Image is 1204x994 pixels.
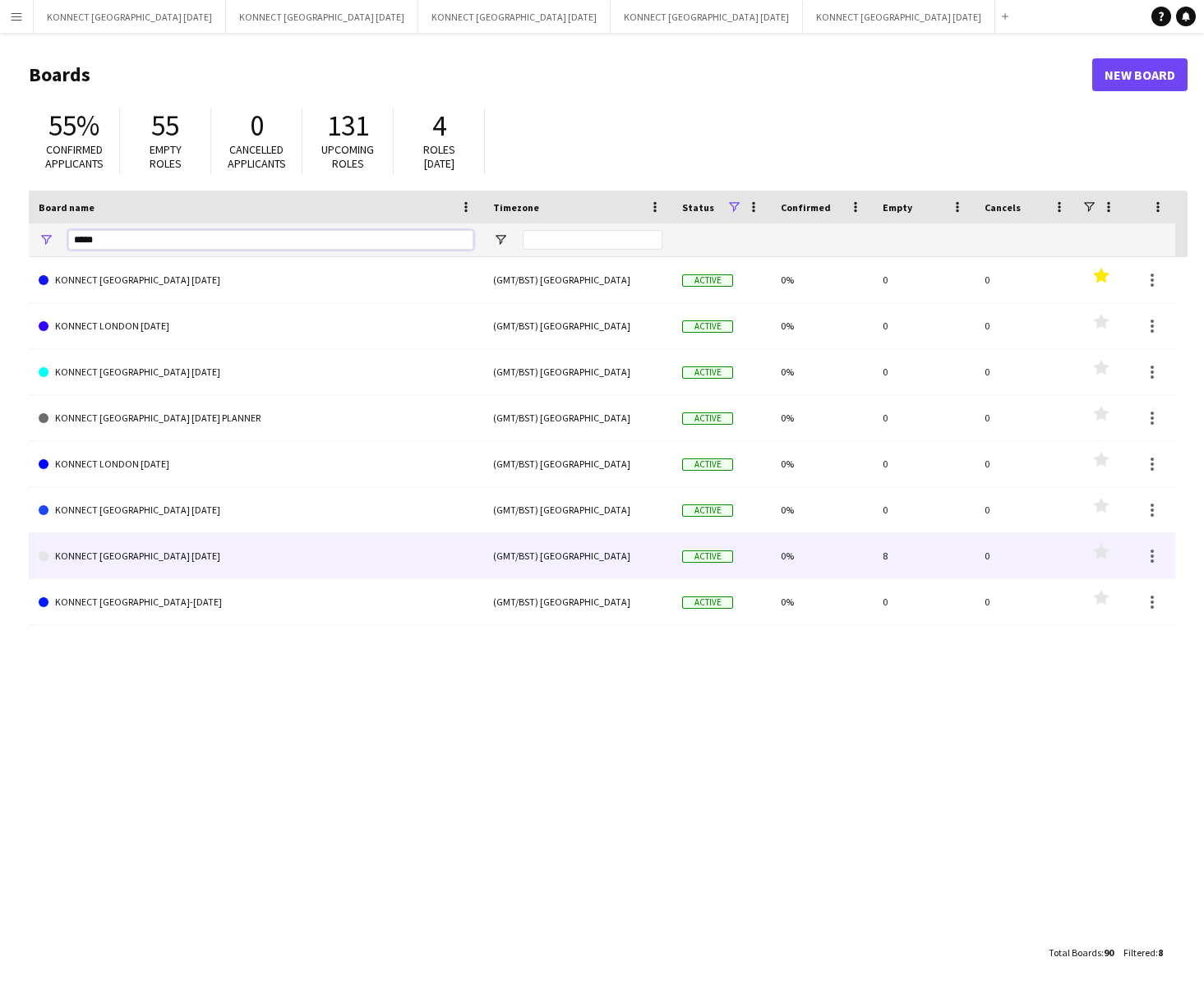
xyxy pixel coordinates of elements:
span: Cancelled applicants [228,142,286,171]
a: KONNECT LONDON [DATE] [39,303,473,349]
div: (GMT/BST) [GEOGRAPHIC_DATA] [483,441,672,486]
span: Active [682,320,733,333]
button: Open Filter Menu [493,232,508,247]
span: 55 [151,108,179,144]
div: (GMT/BST) [GEOGRAPHIC_DATA] [483,303,672,348]
span: Active [682,504,733,517]
input: Board name Filter Input [68,230,473,250]
div: (GMT/BST) [GEOGRAPHIC_DATA] [483,579,672,624]
span: Empty roles [150,142,182,171]
span: 4 [432,108,446,144]
span: Active [682,550,733,563]
span: Status [682,201,714,214]
button: KONNECT [GEOGRAPHIC_DATA] [DATE] [34,1,226,33]
a: New Board [1092,58,1188,91]
span: Confirmed [781,201,831,214]
div: 0 [873,487,975,532]
div: 0 [975,395,1077,440]
div: 0% [771,579,873,624]
button: KONNECT [GEOGRAPHIC_DATA] [DATE] [611,1,803,33]
div: 0 [873,349,975,394]
div: 0 [873,441,975,486]
div: (GMT/BST) [GEOGRAPHIC_DATA] [483,487,672,532]
input: Timezone Filter Input [523,230,662,250]
span: Active [682,596,733,609]
a: KONNECT [GEOGRAPHIC_DATA] [DATE] [39,349,473,395]
div: : [1123,936,1163,969]
div: 0 [975,303,1077,348]
div: 0 [873,303,975,348]
div: 0% [771,441,873,486]
span: 131 [327,108,369,144]
div: 0 [975,487,1077,532]
div: 0% [771,349,873,394]
span: Confirmed applicants [45,142,104,171]
span: Active [682,412,733,425]
span: Total Boards [1049,946,1101,959]
div: (GMT/BST) [GEOGRAPHIC_DATA] [483,349,672,394]
button: KONNECT [GEOGRAPHIC_DATA] [DATE] [803,1,995,33]
span: Board name [39,201,95,214]
div: 8 [873,533,975,578]
span: Timezone [493,201,539,214]
div: 0 [975,533,1077,578]
button: Open Filter Menu [39,232,53,247]
a: KONNECT [GEOGRAPHIC_DATA] [DATE] [39,257,473,303]
h1: Boards [29,62,1092,87]
span: Empty [883,201,912,214]
a: KONNECT [GEOGRAPHIC_DATA] [DATE] [39,533,473,579]
span: Active [682,274,733,287]
a: KONNECT [GEOGRAPHIC_DATA] [DATE] [39,487,473,533]
div: (GMT/BST) [GEOGRAPHIC_DATA] [483,533,672,578]
div: 0 [873,257,975,302]
a: KONNECT LONDON [DATE] [39,441,473,487]
span: 90 [1104,946,1114,959]
div: (GMT/BST) [GEOGRAPHIC_DATA] [483,395,672,440]
span: Active [682,458,733,471]
span: Upcoming roles [321,142,374,171]
div: 0 [975,349,1077,394]
div: 0 [975,579,1077,624]
div: 0 [873,395,975,440]
div: 0% [771,303,873,348]
span: Roles [DATE] [423,142,455,171]
a: KONNECT [GEOGRAPHIC_DATA] [DATE] PLANNER [39,395,473,441]
span: 8 [1158,946,1163,959]
div: 0% [771,257,873,302]
div: : [1049,936,1114,969]
div: 0 [873,579,975,624]
span: 0 [250,108,264,144]
div: 0 [975,257,1077,302]
a: KONNECT [GEOGRAPHIC_DATA]-[DATE] [39,579,473,625]
span: 55% [48,108,99,144]
span: Cancels [985,201,1021,214]
div: 0% [771,533,873,578]
div: 0% [771,487,873,532]
span: Active [682,366,733,379]
div: 0 [975,441,1077,486]
div: 0% [771,395,873,440]
div: (GMT/BST) [GEOGRAPHIC_DATA] [483,257,672,302]
button: KONNECT [GEOGRAPHIC_DATA] [DATE] [226,1,418,33]
span: Filtered [1123,946,1156,959]
button: KONNECT [GEOGRAPHIC_DATA] [DATE] [418,1,611,33]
